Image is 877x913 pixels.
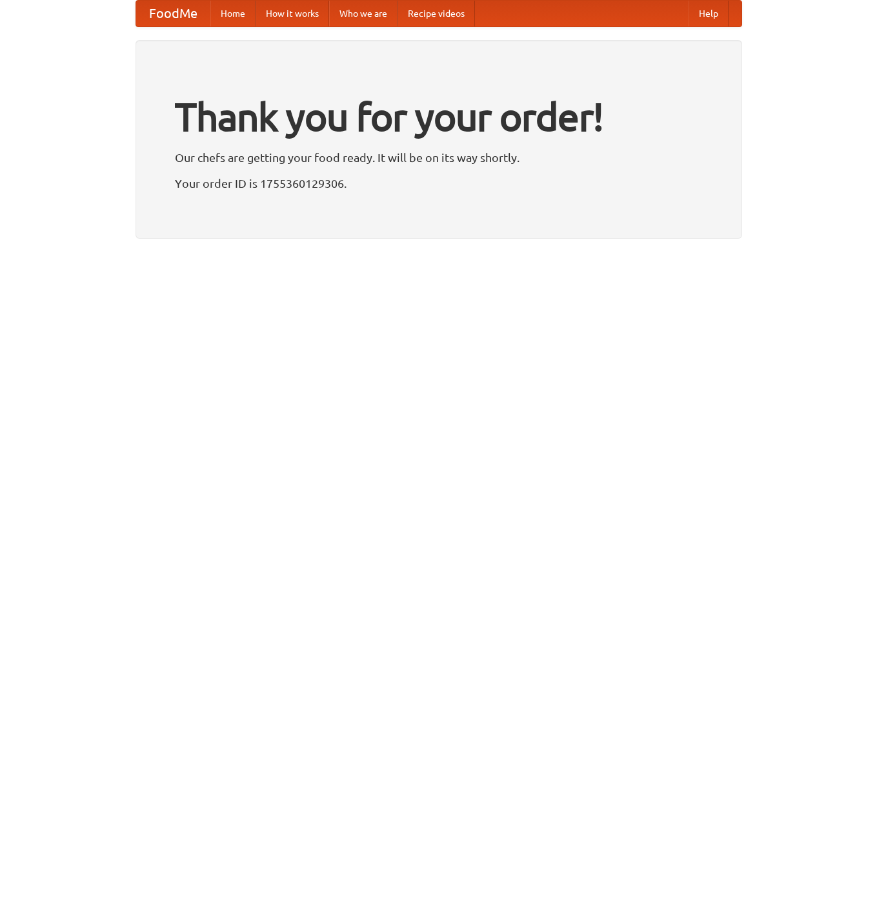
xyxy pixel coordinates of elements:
a: Recipe videos [398,1,475,26]
h1: Thank you for your order! [175,86,703,148]
a: How it works [256,1,329,26]
a: Who we are [329,1,398,26]
a: FoodMe [136,1,210,26]
p: Our chefs are getting your food ready. It will be on its way shortly. [175,148,703,167]
p: Your order ID is 1755360129306. [175,174,703,193]
a: Help [689,1,729,26]
a: Home [210,1,256,26]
